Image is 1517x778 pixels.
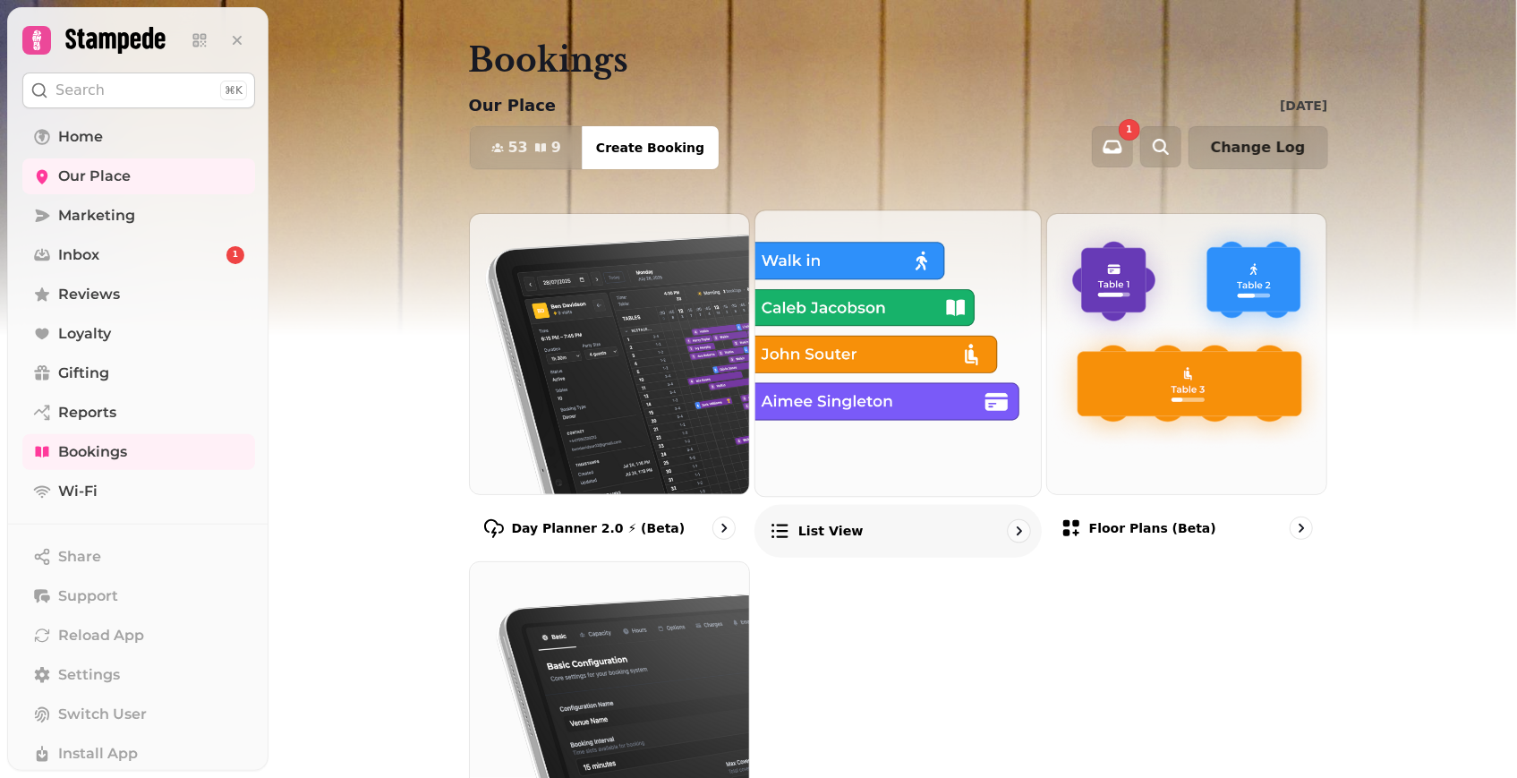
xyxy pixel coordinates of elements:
button: Install App [22,736,255,772]
span: Settings [58,664,120,686]
button: Switch User [22,697,255,732]
span: Install App [58,743,138,765]
span: Reload App [58,625,144,646]
button: Create Booking [582,126,719,169]
span: Marketing [58,205,135,227]
span: Change Log [1211,141,1306,155]
span: Wi-Fi [58,481,98,502]
svg: go to [1292,519,1310,537]
span: Gifting [58,363,109,384]
span: Reviews [58,284,120,305]
span: 1 [233,249,238,261]
p: Floor Plans (beta) [1089,519,1216,537]
button: Change Log [1189,126,1328,169]
a: Bookings [22,434,255,470]
span: Inbox [58,244,99,266]
span: Create Booking [596,141,704,154]
button: Share [22,539,255,575]
a: Reviews [22,277,255,312]
span: Switch User [58,704,147,725]
svg: go to [715,519,733,537]
span: Home [58,126,103,148]
button: 539 [470,126,583,169]
a: Day Planner 2.0 ⚡ (Beta)Day Planner 2.0 ⚡ (Beta) [469,213,751,554]
span: Share [58,546,101,568]
img: Floor Plans (beta) [1047,214,1327,494]
span: Support [58,586,118,607]
button: Support [22,578,255,614]
span: 9 [551,141,561,155]
p: List view [798,522,864,540]
span: 53 [508,141,528,155]
a: Home [22,119,255,155]
span: Bookings [58,441,127,463]
a: Reports [22,395,255,431]
p: [DATE] [1280,97,1327,115]
svg: go to [1010,522,1027,540]
a: List viewList view [754,209,1042,557]
p: Our Place [469,93,557,118]
div: ⌘K [220,81,247,100]
span: Our Place [58,166,131,187]
a: Marketing [22,198,255,234]
p: Day Planner 2.0 ⚡ (Beta) [512,519,686,537]
span: Loyalty [58,323,111,345]
a: Settings [22,657,255,693]
button: Search⌘K [22,73,255,108]
a: Loyalty [22,316,255,352]
img: List view [741,196,1055,510]
a: Floor Plans (beta)Floor Plans (beta) [1046,213,1328,554]
a: Inbox1 [22,237,255,273]
a: Gifting [22,355,255,391]
a: Our Place [22,158,255,194]
p: Search [55,80,105,101]
span: Reports [58,402,116,423]
img: Day Planner 2.0 ⚡ (Beta) [470,214,750,494]
a: Wi-Fi [22,474,255,509]
button: Reload App [22,618,255,654]
span: 1 [1126,125,1132,134]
